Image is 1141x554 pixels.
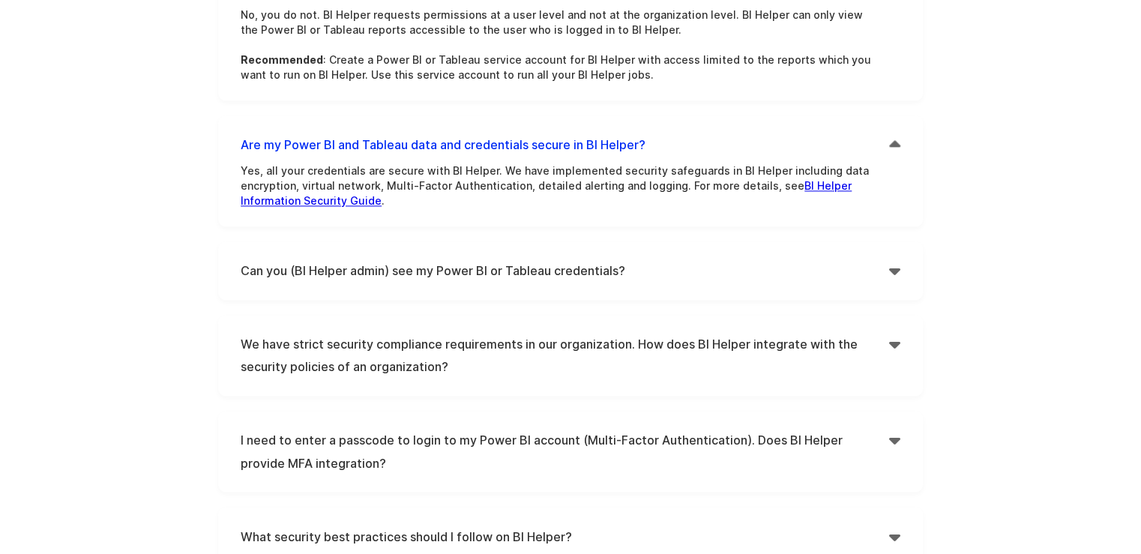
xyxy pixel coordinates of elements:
[241,7,878,82] p: No, you do not. BI Helper requests permissions at a user level and not at the organization level....
[241,163,878,208] p: Yes, all your credentials are secure with BI Helper. We have implemented security safeguards in B...
[241,133,889,156] h4: Are my Power BI and Tableau data and credentials secure in BI Helper?
[889,525,900,547] div: 
[889,259,900,282] div: 
[889,429,900,451] div: 
[889,133,900,156] div: 
[241,429,889,474] h4: I need to enter a passcode to login to my Power BI account (Multi-Factor Authentication). Does BI...
[241,53,323,66] strong: Recommended
[241,525,889,547] h4: What security best practices should I follow on BI Helper?
[241,333,889,378] h4: We have strict security compliance requirements in our organization. How does BI Helper integrate...
[889,333,900,355] div: 
[241,259,889,282] h4: Can you (BI Helper admin) see my Power BI or Tableau credentials?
